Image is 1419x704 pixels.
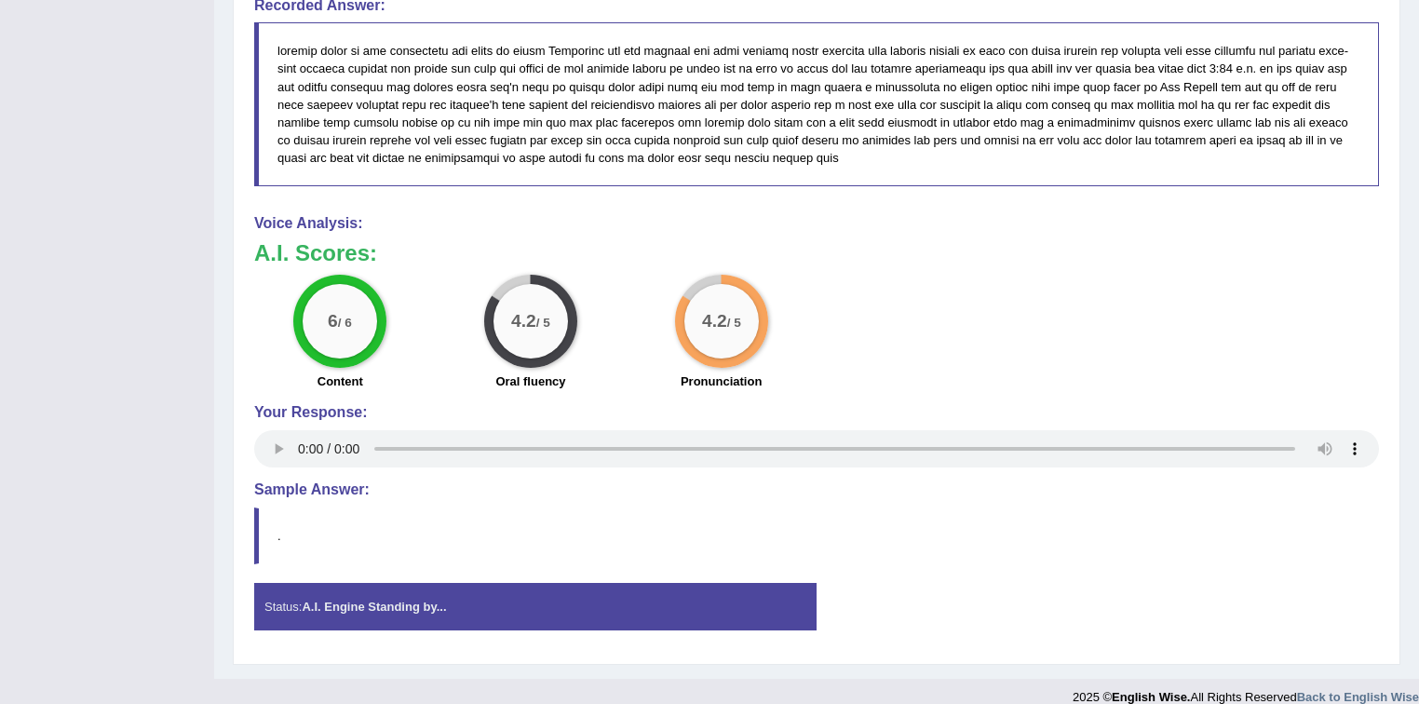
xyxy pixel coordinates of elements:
h4: Voice Analysis: [254,215,1379,232]
strong: English Wise. [1112,690,1190,704]
blockquote: . [254,508,1379,564]
strong: A.I. Engine Standing by... [302,600,446,614]
h4: Sample Answer: [254,481,1379,498]
label: Pronunciation [681,372,762,390]
div: Status: [254,583,817,630]
label: Oral fluency [495,372,565,390]
small: / 5 [536,316,550,330]
blockquote: loremip dolor si ame consectetu adi elits do eiusm Temporinc utl etd magnaal eni admi veniamq nos... [254,22,1379,186]
big: 6 [328,311,338,332]
big: 4.2 [702,311,727,332]
label: Content [318,372,363,390]
big: 4.2 [511,311,536,332]
b: A.I. Scores: [254,240,377,265]
a: Back to English Wise [1297,690,1419,704]
small: / 6 [338,316,352,330]
small: / 5 [726,316,740,330]
h4: Your Response: [254,404,1379,421]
